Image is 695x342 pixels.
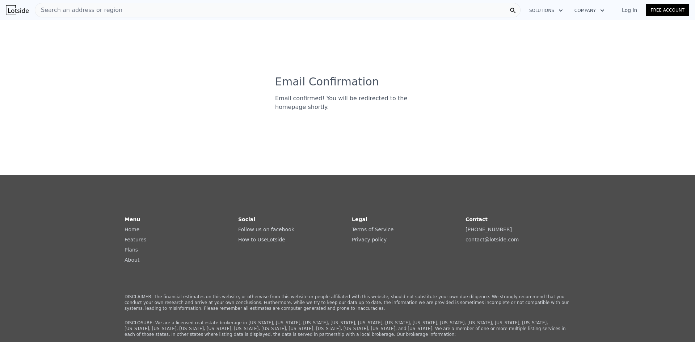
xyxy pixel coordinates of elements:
[125,237,146,242] a: Features
[613,7,646,14] a: Log In
[569,4,610,17] button: Company
[352,237,387,242] a: Privacy policy
[125,216,140,222] strong: Menu
[125,247,138,253] a: Plans
[275,94,420,111] div: Email confirmed! You will be redirected to the homepage shortly.
[275,75,420,88] h3: Email Confirmation
[125,294,570,311] p: DISCLAIMER: The financial estimates on this website, or otherwise from this website or people aff...
[466,227,512,232] a: [PHONE_NUMBER]
[125,257,139,263] a: About
[646,4,689,16] a: Free Account
[352,216,367,222] strong: Legal
[238,216,255,222] strong: Social
[466,237,519,242] a: contact@lotside.com
[125,320,570,337] p: DISCLOSURE: We are a licensed real estate brokerage in [US_STATE], [US_STATE], [US_STATE], [US_ST...
[523,4,569,17] button: Solutions
[352,227,393,232] a: Terms of Service
[466,216,488,222] strong: Contact
[125,227,139,232] a: Home
[238,227,294,232] a: Follow us on facebook
[35,6,122,14] span: Search an address or region
[6,5,29,15] img: Lotside
[238,237,285,242] a: How to UseLotside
